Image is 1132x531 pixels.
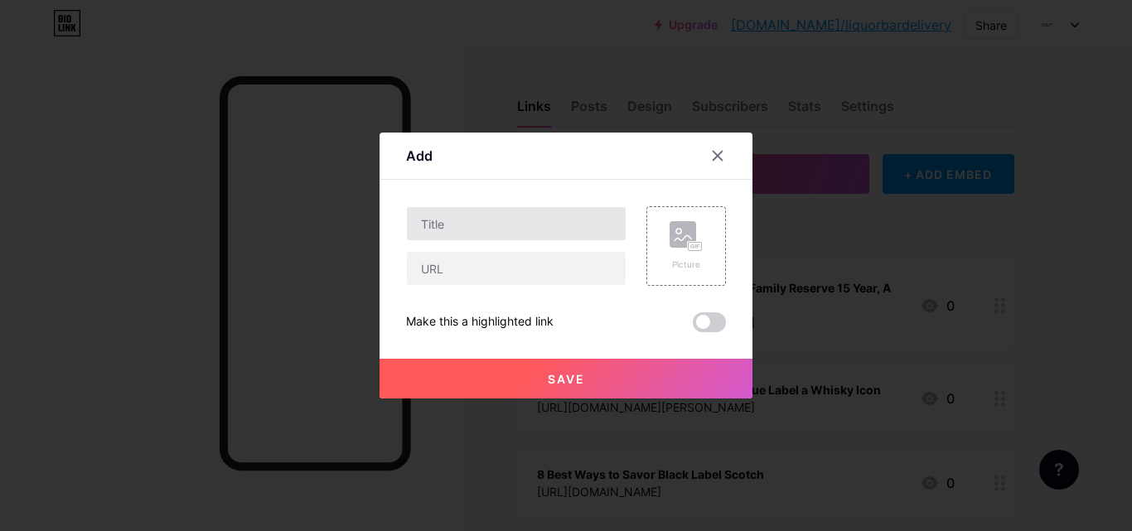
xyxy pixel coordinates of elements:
[406,146,433,166] div: Add
[670,258,703,271] div: Picture
[548,372,585,386] span: Save
[406,312,554,332] div: Make this a highlighted link
[407,207,626,240] input: Title
[380,359,752,398] button: Save
[407,252,626,285] input: URL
